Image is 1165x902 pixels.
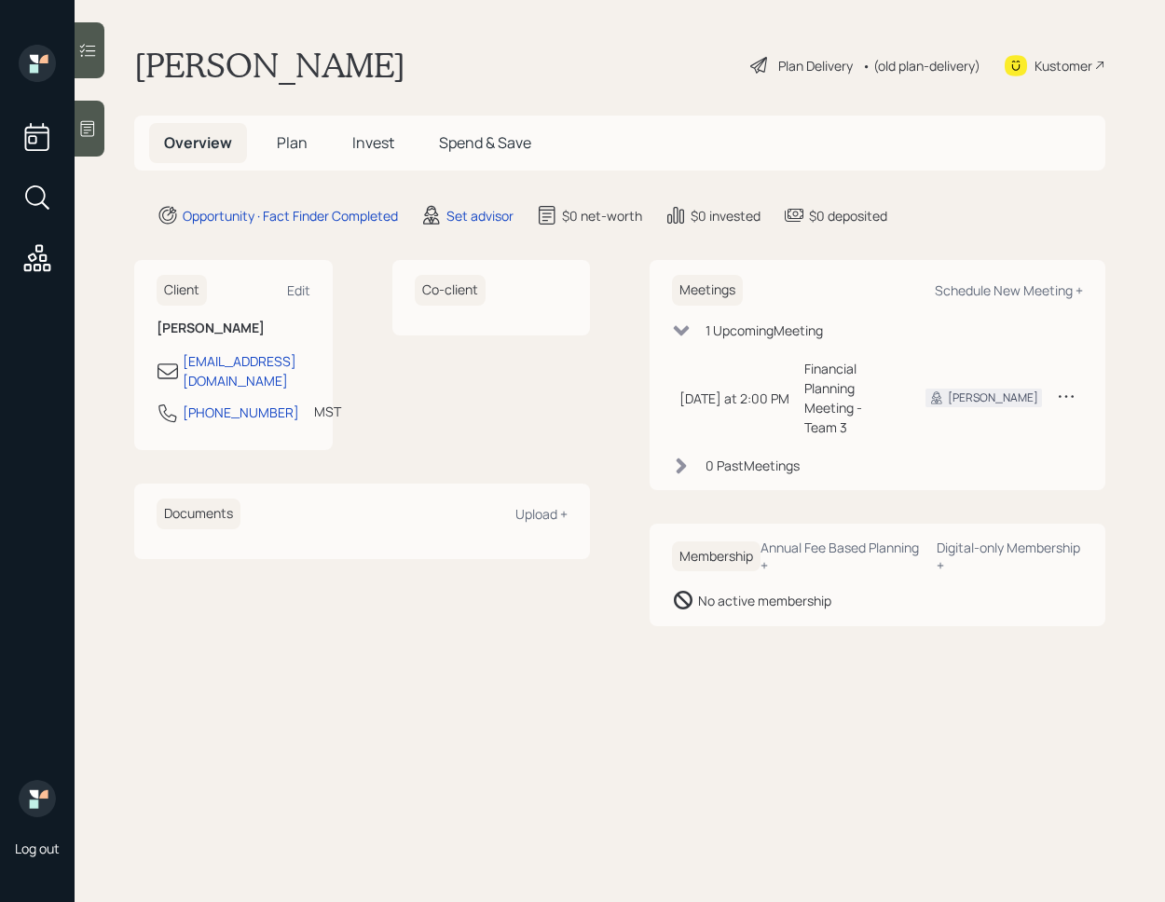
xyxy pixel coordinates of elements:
[287,281,310,299] div: Edit
[706,321,823,340] div: 1 Upcoming Meeting
[1035,56,1092,75] div: Kustomer
[183,206,398,225] div: Opportunity · Fact Finder Completed
[157,275,207,306] h6: Client
[15,840,60,857] div: Log out
[804,359,896,437] div: Financial Planning Meeting - Team 3
[679,389,789,408] div: [DATE] at 2:00 PM
[314,402,341,421] div: MST
[277,132,308,153] span: Plan
[446,206,514,225] div: Set advisor
[778,56,853,75] div: Plan Delivery
[672,541,761,572] h6: Membership
[706,456,800,475] div: 0 Past Meeting s
[691,206,761,225] div: $0 invested
[183,351,310,390] div: [EMAIL_ADDRESS][DOMAIN_NAME]
[761,539,922,574] div: Annual Fee Based Planning +
[157,321,310,336] h6: [PERSON_NAME]
[183,403,299,422] div: [PHONE_NUMBER]
[415,275,486,306] h6: Co-client
[164,132,232,153] span: Overview
[935,281,1083,299] div: Schedule New Meeting +
[352,132,394,153] span: Invest
[937,539,1083,574] div: Digital-only Membership +
[948,389,1038,406] div: [PERSON_NAME]
[157,499,240,529] h6: Documents
[134,45,405,86] h1: [PERSON_NAME]
[862,56,980,75] div: • (old plan-delivery)
[698,591,831,610] div: No active membership
[672,275,743,306] h6: Meetings
[809,206,887,225] div: $0 deposited
[515,505,568,523] div: Upload +
[439,132,531,153] span: Spend & Save
[562,206,642,225] div: $0 net-worth
[19,780,56,817] img: retirable_logo.png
